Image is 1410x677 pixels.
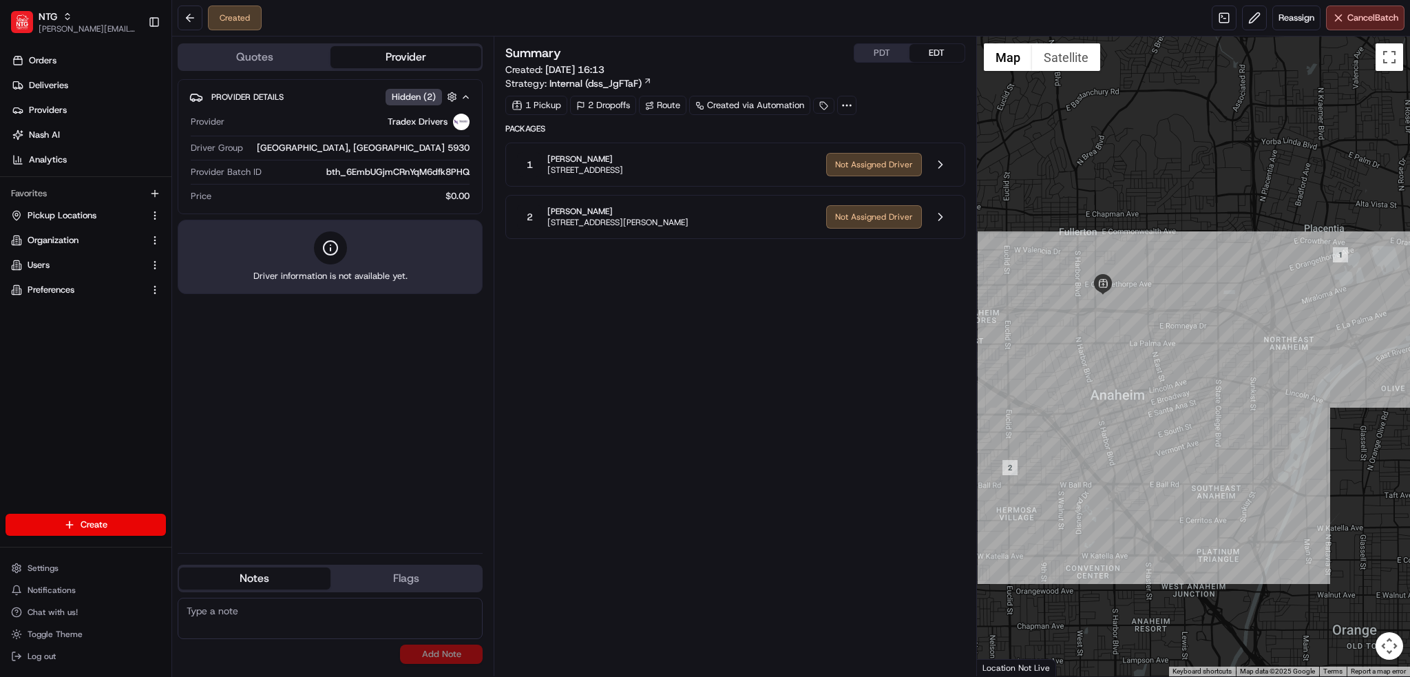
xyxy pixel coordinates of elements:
span: Map data ©2025 Google [1240,667,1315,675]
a: 📗Knowledge Base [8,194,111,219]
p: Welcome 👋 [14,55,251,77]
span: Pickup Locations [28,209,96,222]
button: Provider DetailsHidden (2) [189,85,471,108]
button: EDT [909,44,965,62]
a: Route [639,96,686,115]
div: We're available if you need us! [47,145,174,156]
a: Deliveries [6,74,171,96]
span: Packages [505,123,965,134]
h3: Summary [505,47,561,59]
button: CancelBatch [1326,6,1404,30]
img: Google [980,658,1026,676]
span: Settings [28,563,59,574]
span: Log out [28,651,56,662]
button: [PERSON_NAME][EMAIL_ADDRESS][PERSON_NAME][DOMAIN_NAME] [39,23,137,34]
button: NTG [39,10,57,23]
a: Created via Automation [689,96,810,115]
span: [PERSON_NAME] [547,154,623,165]
span: Providers [29,104,67,116]
span: Provider [191,116,224,128]
a: Preferences [11,284,144,296]
span: Analytics [29,154,67,166]
span: [STREET_ADDRESS][PERSON_NAME] [547,217,688,228]
div: 2 Dropoffs [570,96,636,115]
button: Start new chat [234,136,251,152]
span: Orders [29,54,56,67]
span: Price [191,190,211,202]
button: Chat with us! [6,603,166,622]
button: Show street map [984,43,1032,71]
span: [GEOGRAPHIC_DATA], [GEOGRAPHIC_DATA] 5930 [257,142,470,154]
div: 💻 [116,201,127,212]
button: Preferences [6,279,166,301]
span: [STREET_ADDRESS] [547,165,623,176]
button: Notifications [6,581,166,600]
span: Created: [505,63,604,76]
div: Strategy: [505,76,652,90]
a: Organization [11,234,144,247]
span: Provider Details [211,92,284,103]
button: Toggle Theme [6,625,166,644]
button: Notes [179,567,330,590]
button: Keyboard shortcuts [1172,667,1232,676]
span: Notifications [28,585,76,596]
span: Deliveries [29,79,68,92]
span: Tradex Drivers [388,116,448,128]
button: Users [6,254,166,276]
button: Provider [330,46,482,68]
span: API Documentation [130,200,221,213]
span: $0.00 [445,190,470,202]
span: Organization [28,234,78,247]
a: Internal (dss_JgFTaF) [549,76,652,90]
button: NTGNTG[PERSON_NAME][EMAIL_ADDRESS][PERSON_NAME][DOMAIN_NAME] [6,6,143,39]
img: NTG [11,11,33,33]
button: Quotes [179,46,330,68]
div: Start new chat [47,132,226,145]
span: Knowledge Base [28,200,105,213]
div: Location Not Live [977,659,1056,676]
span: Create [81,519,107,531]
span: Users [28,259,50,271]
span: Pylon [137,233,167,244]
span: Nash AI [29,129,60,141]
a: Analytics [6,149,171,171]
button: Settings [6,559,166,578]
a: Powered byPylon [97,233,167,244]
a: 💻API Documentation [111,194,227,219]
button: Create [6,514,166,536]
img: 1679586894394 [453,114,470,130]
a: Orders [6,50,171,72]
a: Users [11,259,144,271]
span: 2 [527,210,533,224]
span: Internal (dss_JgFTaF) [549,76,642,90]
span: [DATE] 16:13 [545,63,604,76]
a: Providers [6,99,171,121]
span: Toggle Theme [28,629,83,640]
span: Hidden ( 2 ) [392,91,436,103]
a: Open this area in Google Maps (opens a new window) [980,658,1026,676]
input: Clear [36,89,227,103]
button: Toggle fullscreen view [1376,43,1403,71]
a: Nash AI [6,124,171,146]
span: Chat with us! [28,607,78,618]
img: 1736555255976-a54dd68f-1ca7-489b-9aae-adbdc363a1c4 [14,132,39,156]
a: Report a map error [1351,667,1406,675]
span: Driver information is not available yet. [253,270,408,282]
span: Reassign [1279,12,1314,24]
div: 2 [1002,460,1018,475]
button: Pickup Locations [6,205,166,227]
a: Pickup Locations [11,209,144,222]
div: 1 [1333,247,1348,262]
img: Nash [14,14,41,41]
span: Driver Group [191,142,243,154]
button: Flags [330,567,482,590]
span: Cancel Batch [1347,12,1398,24]
span: [PERSON_NAME] [547,206,688,217]
div: Favorites [6,183,166,205]
a: Terms (opens in new tab) [1323,667,1343,675]
button: Map camera controls [1376,632,1403,660]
